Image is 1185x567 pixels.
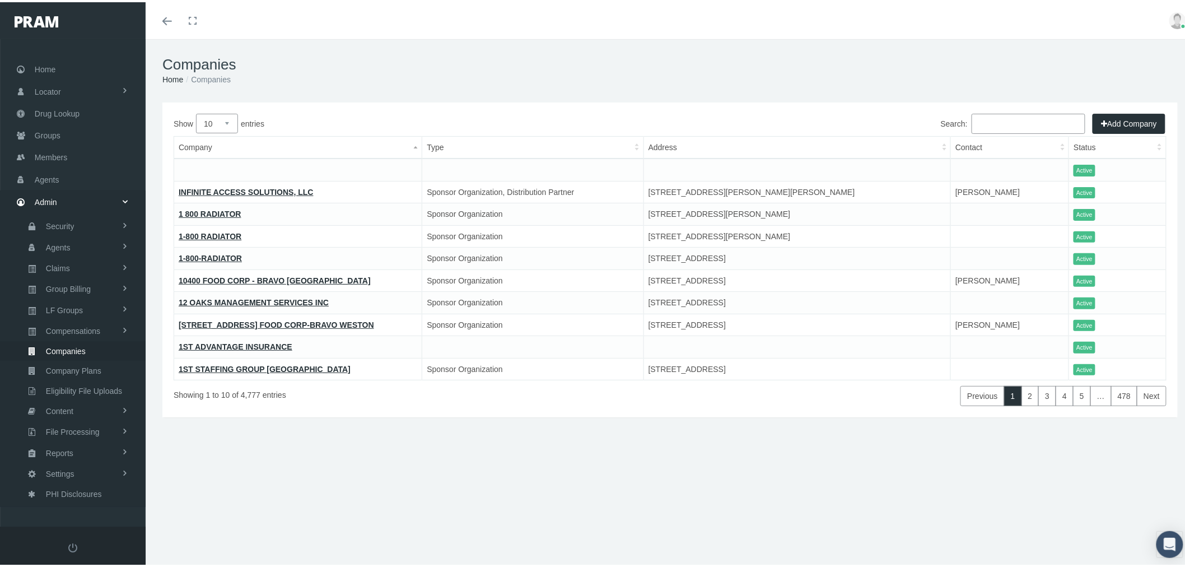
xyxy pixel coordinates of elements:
span: Group Billing [46,277,91,296]
h1: Companies [162,54,1178,71]
span: Active [1074,162,1095,174]
a: 12 OAKS MANAGEMENT SERVICES INC [179,296,329,305]
li: Companies [183,71,231,83]
span: File Processing [46,420,100,439]
td: Sponsor Organization [422,201,643,224]
span: Admin [35,189,57,211]
td: Sponsor Organization [422,223,643,245]
a: Next [1137,384,1167,404]
span: Settings [46,462,74,481]
span: Claims [46,257,70,276]
td: [STREET_ADDRESS] [643,290,951,312]
th: Type: activate to sort column ascending [422,134,643,157]
span: Drug Lookup [35,101,80,122]
span: Locator [35,79,61,100]
select: Showentries [196,111,238,131]
th: Status: activate to sort column ascending [1069,134,1167,157]
img: PRAM_20_x_78.png [15,14,58,25]
a: … [1090,384,1112,404]
td: [STREET_ADDRESS][PERSON_NAME] [643,201,951,224]
span: Reports [46,441,73,461]
td: Sponsor Organization [422,356,643,378]
td: Sponsor Organization [422,312,643,334]
span: Content [46,399,73,419]
a: Previous [960,384,1004,404]
a: 1ST STAFFING GROUP [GEOGRAPHIC_DATA] [179,362,351,371]
a: 1-800-RADIATOR [179,252,242,261]
a: 3 [1038,384,1056,404]
td: [STREET_ADDRESS][PERSON_NAME] [643,223,951,245]
a: 478 [1111,384,1137,404]
span: Active [1074,362,1095,374]
a: 2 [1021,384,1039,404]
span: Active [1074,273,1095,285]
td: [STREET_ADDRESS] [643,356,951,378]
button: Add Company [1093,111,1165,132]
div: Open Intercom Messenger [1156,529,1183,556]
span: Active [1074,185,1095,197]
a: 1-800 RADIATOR [179,230,241,239]
span: Active [1074,207,1095,219]
span: Compensations [46,319,100,338]
label: Show entries [174,111,670,131]
a: INFINITE ACCESS SOLUTIONS, LLC [179,185,314,194]
a: 10400 FOOD CORP - BRAVO [GEOGRAPHIC_DATA] [179,274,371,283]
a: Home [162,73,183,82]
td: Sponsor Organization, Distribution Partner [422,179,643,201]
span: PHI Disclosures [46,482,102,501]
span: Active [1074,251,1095,263]
td: [PERSON_NAME] [951,312,1069,334]
span: Agents [35,167,59,188]
td: Sponsor Organization [422,290,643,312]
th: Address: activate to sort column ascending [643,134,951,157]
span: Groups [35,123,60,144]
a: 1ST ADVANTAGE INSURANCE [179,340,292,349]
span: Active [1074,318,1095,329]
span: Active [1074,295,1095,307]
td: [PERSON_NAME] [951,179,1069,201]
a: 1 800 RADIATOR [179,207,241,216]
span: Companies [46,340,86,359]
span: Eligibility File Uploads [46,379,122,398]
span: Active [1074,340,1095,351]
span: Members [35,145,67,166]
a: [STREET_ADDRESS] FOOD CORP-BRAVO WESTON [179,318,374,327]
td: [STREET_ADDRESS][PERSON_NAME][PERSON_NAME] [643,179,951,201]
td: Sponsor Organization [422,245,643,268]
span: Company Plans [46,359,101,378]
span: Security [46,215,74,234]
td: [STREET_ADDRESS] [643,245,951,268]
label: Search: [941,111,1085,132]
a: 5 [1073,384,1091,404]
a: 4 [1056,384,1074,404]
span: Agents [46,236,71,255]
th: Company: activate to sort column descending [174,134,422,157]
span: Active [1074,229,1095,241]
a: 1 [1004,384,1022,404]
td: [STREET_ADDRESS] [643,312,951,334]
td: Sponsor Organization [422,267,643,290]
td: [PERSON_NAME] [951,267,1069,290]
span: LF Groups [46,299,83,318]
input: Search: [972,111,1085,132]
span: Home [35,57,55,78]
td: [STREET_ADDRESS] [643,267,951,290]
th: Contact: activate to sort column ascending [951,134,1069,157]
